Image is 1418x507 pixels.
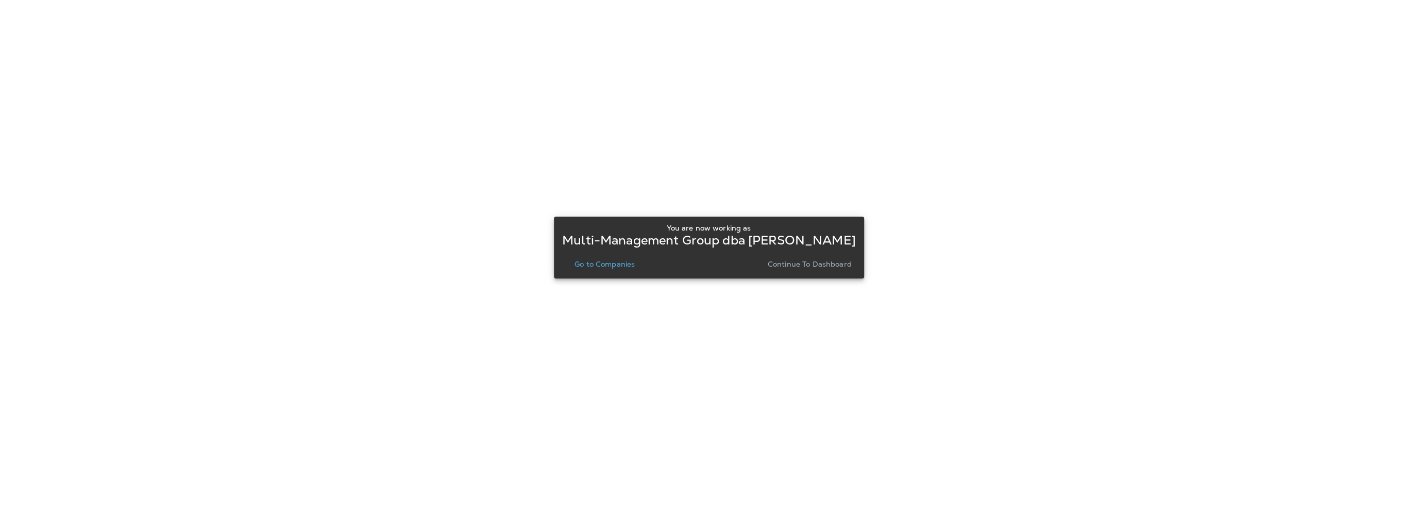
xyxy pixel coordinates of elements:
p: Continue to Dashboard [768,260,852,268]
p: Go to Companies [575,260,635,268]
p: Multi-Management Group dba [PERSON_NAME] [562,236,856,244]
p: You are now working as [667,224,751,232]
button: Go to Companies [570,257,639,271]
button: Continue to Dashboard [764,257,856,271]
